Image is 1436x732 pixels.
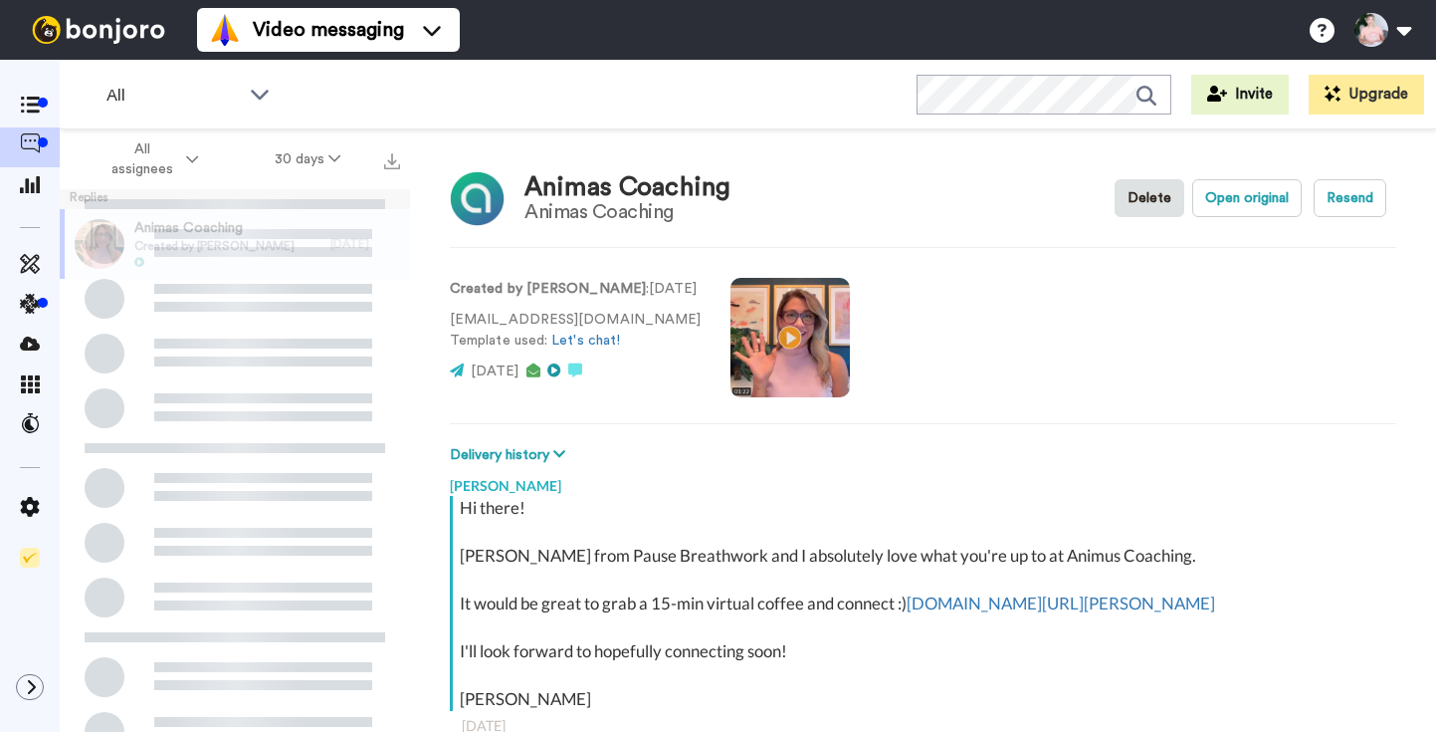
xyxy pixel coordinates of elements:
button: Upgrade [1309,75,1424,115]
span: All [106,84,240,108]
button: Delivery history [450,444,571,466]
span: Animas Coaching [134,218,295,238]
div: [PERSON_NAME] [450,466,1396,496]
span: Created by [PERSON_NAME] [134,238,295,254]
button: All assignees [64,131,237,187]
a: Animas CoachingCreated by [PERSON_NAME][DATE] [60,209,410,279]
img: bj-logo-header-white.svg [24,16,173,44]
a: Let's chat! [551,334,620,348]
p: : [DATE] [450,279,701,300]
span: All assignees [102,139,182,179]
button: Export all results that match these filters now. [378,144,406,174]
div: Animas Coaching [524,173,730,202]
img: a739302a-a855-4a81-83a1-51b92d483926-thumb.jpg [75,219,124,269]
button: Delete [1115,179,1184,217]
strong: Created by [PERSON_NAME] [450,282,646,296]
a: [DOMAIN_NAME][URL][PERSON_NAME] [907,593,1215,613]
button: Open original [1192,179,1302,217]
div: [DATE] [330,236,400,252]
button: Resend [1314,179,1386,217]
img: Checklist.svg [20,548,40,568]
span: [DATE] [471,365,518,378]
button: Invite [1191,75,1289,115]
span: Video messaging [253,16,404,44]
img: vm-color.svg [209,14,241,46]
img: export.svg [384,153,400,169]
div: Hi there! [PERSON_NAME] from Pause Breathwork and I absolutely love what you're up to at Animus C... [460,496,1391,711]
p: [EMAIL_ADDRESS][DOMAIN_NAME] Template used: [450,310,701,352]
div: Replies [60,189,410,209]
div: Animas Coaching [524,201,730,223]
button: 30 days [237,141,379,177]
img: Image of Animas Coaching [450,171,505,226]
